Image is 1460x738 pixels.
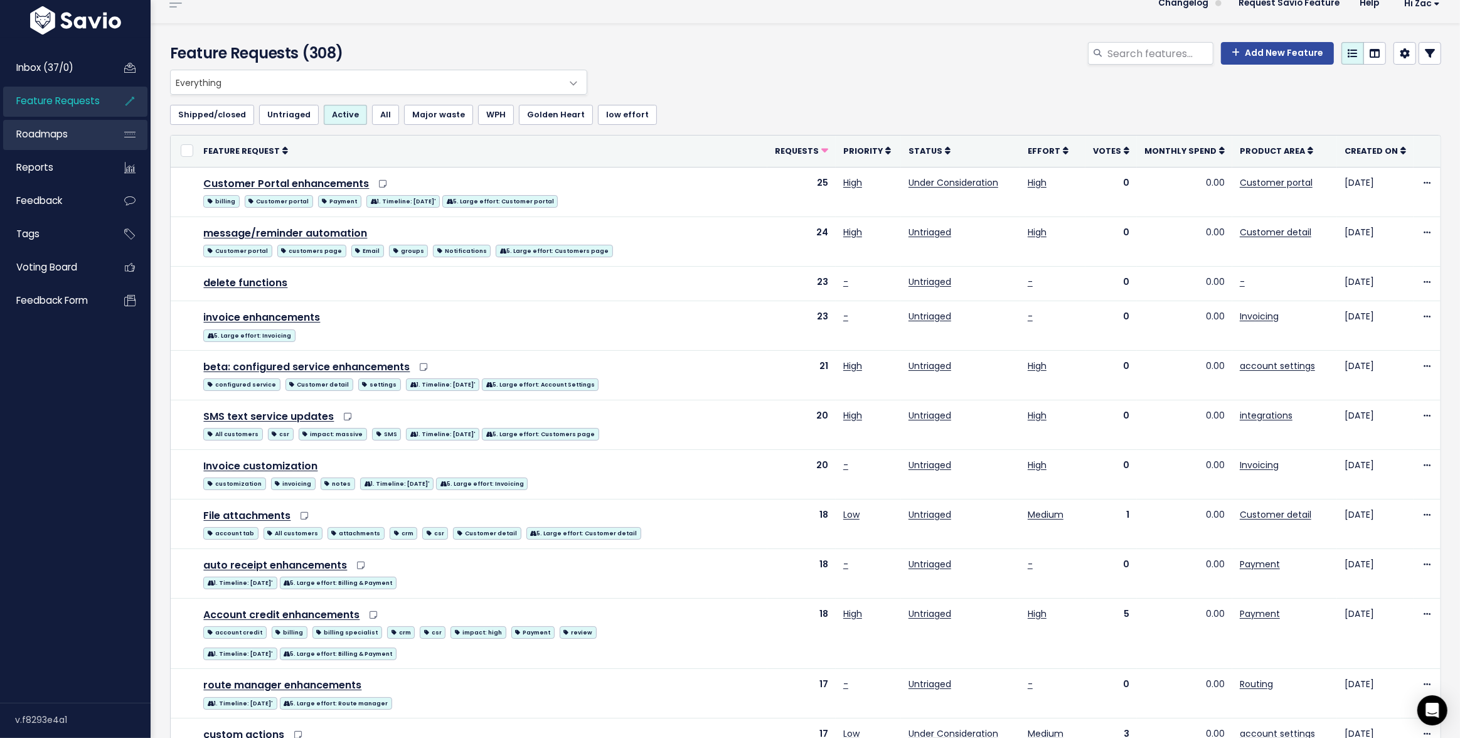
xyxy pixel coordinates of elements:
[277,245,346,257] span: customers page
[767,217,836,266] td: 24
[843,146,883,156] span: Priority
[3,286,104,315] a: Feedback form
[775,144,828,157] a: Requests
[767,499,836,548] td: 18
[406,378,479,391] span: 1. Timeline: [DATE]'
[372,105,399,125] a: All
[909,607,951,620] a: Untriaged
[358,378,401,391] span: settings
[767,400,836,449] td: 20
[442,193,558,208] a: 5. Large effort: Customer portal
[1337,301,1414,350] td: [DATE]
[372,428,401,441] span: SMS
[272,624,307,639] a: billing
[203,428,262,441] span: All customers
[203,645,277,661] a: 1. Timeline: [DATE]'
[433,245,491,257] span: Notifications
[767,167,836,217] td: 25
[453,525,521,540] a: Customer detail
[3,186,104,215] a: Feedback
[1085,350,1137,400] td: 0
[203,245,272,257] span: Customer portal
[299,425,367,441] a: impact: massive
[406,376,479,392] a: 1. Timeline: [DATE]'
[843,678,848,690] a: -
[767,548,836,598] td: 18
[453,527,521,540] span: Customer detail
[203,378,280,391] span: configured service
[1240,146,1305,156] span: Product Area
[767,449,836,499] td: 20
[203,478,265,490] span: customization
[909,226,951,238] a: Untriaged
[1337,598,1414,668] td: [DATE]
[321,478,355,490] span: notes
[843,459,848,471] a: -
[203,459,317,473] a: Invoice customization
[203,193,239,208] a: billing
[1028,508,1063,521] a: Medium
[1093,144,1129,157] a: Votes
[1144,144,1225,157] a: Monthly spend
[1240,459,1279,471] a: Invoicing
[1337,217,1414,266] td: [DATE]
[1028,459,1047,471] a: High
[1028,144,1068,157] a: Effort
[436,475,528,491] a: 5. Large effort: Invoicing
[271,475,316,491] a: invoicing
[389,242,428,258] a: groups
[1028,275,1033,288] a: -
[909,275,951,288] a: Untriaged
[1240,678,1273,690] a: Routing
[259,105,319,125] a: Untriaged
[203,146,280,156] span: Feature Request
[203,695,277,710] a: 1. Timeline: [DATE]'
[387,626,415,639] span: crm
[1417,695,1447,725] div: Open Intercom Messenger
[360,475,434,491] a: 1. Timeline: [DATE]'
[1240,310,1279,323] a: Invoicing
[3,87,104,115] a: Feature Requests
[1137,301,1232,350] td: 0.00
[1085,449,1137,499] td: 0
[1085,548,1137,598] td: 0
[1028,607,1047,620] a: High
[909,409,951,422] a: Untriaged
[519,105,593,125] a: Golden Heart
[203,577,277,589] span: 1. Timeline: [DATE]'
[280,577,397,589] span: 5. Large effort: Billing & Payment
[442,195,558,208] span: 5. Large effort: Customer portal
[16,94,100,107] span: Feature Requests
[843,176,862,189] a: High
[203,678,361,692] a: route manager enhancements
[171,70,562,94] span: Everything
[3,220,104,249] a: Tags
[406,425,479,441] a: 1. Timeline: [DATE]'
[909,678,951,690] a: Untriaged
[1337,400,1414,449] td: [DATE]
[1085,499,1137,548] td: 1
[351,245,384,257] span: Email
[268,425,294,441] a: csr
[1240,409,1292,422] a: integrations
[318,193,361,208] a: Payment
[1137,217,1232,266] td: 0.00
[909,176,998,189] a: Under Consideration
[560,626,597,639] span: review
[372,425,401,441] a: SMS
[1137,598,1232,668] td: 0.00
[1144,146,1217,156] span: Monthly spend
[1337,449,1414,499] td: [DATE]
[3,153,104,182] a: Reports
[351,242,384,258] a: Email
[1028,360,1047,372] a: High
[170,105,254,125] a: Shipped/closed
[767,598,836,668] td: 18
[1345,146,1398,156] span: Created On
[420,626,445,639] span: csr
[203,360,410,374] a: beta: configured service enhancements
[526,525,641,540] a: 5. Large effort: Customer detail
[203,607,360,622] a: Account credit enhancements
[1085,167,1137,217] td: 0
[909,459,951,471] a: Untriaged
